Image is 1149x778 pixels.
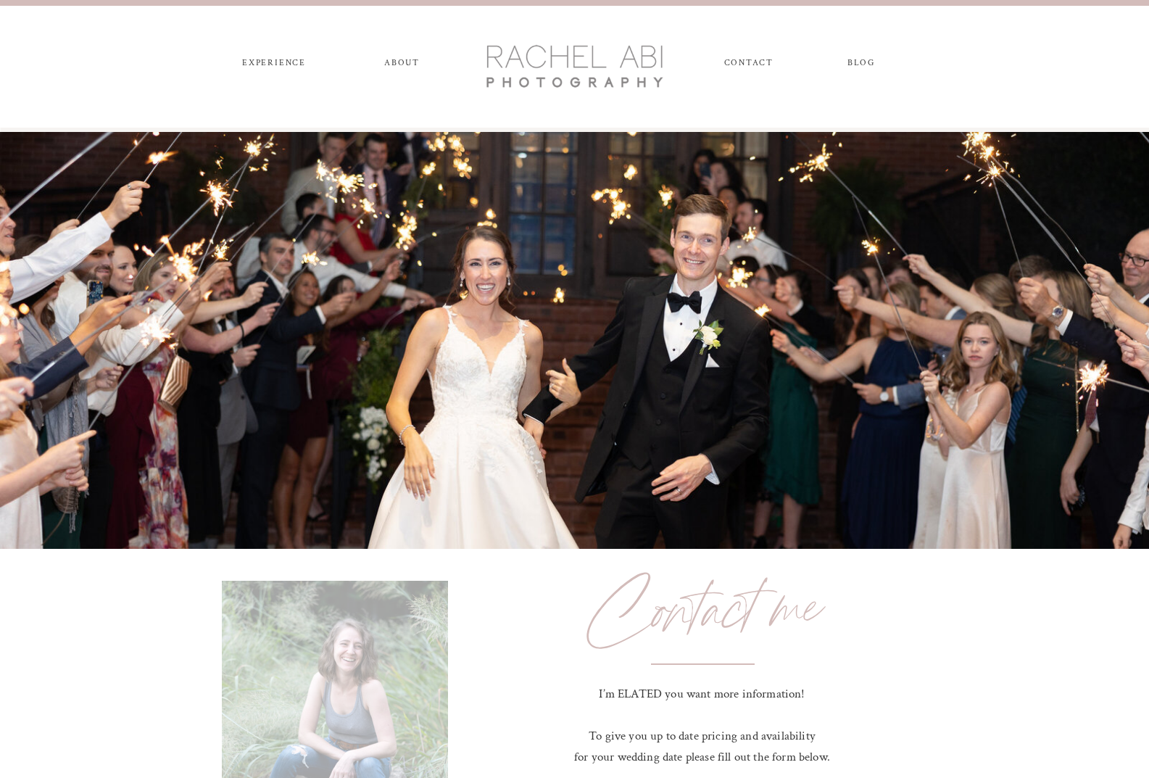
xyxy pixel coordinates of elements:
a: Contact me [497,560,907,665]
a: ABOUT [382,58,423,74]
a: blog [835,58,888,74]
a: experience [236,58,312,74]
a: CONTACT [724,58,773,74]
